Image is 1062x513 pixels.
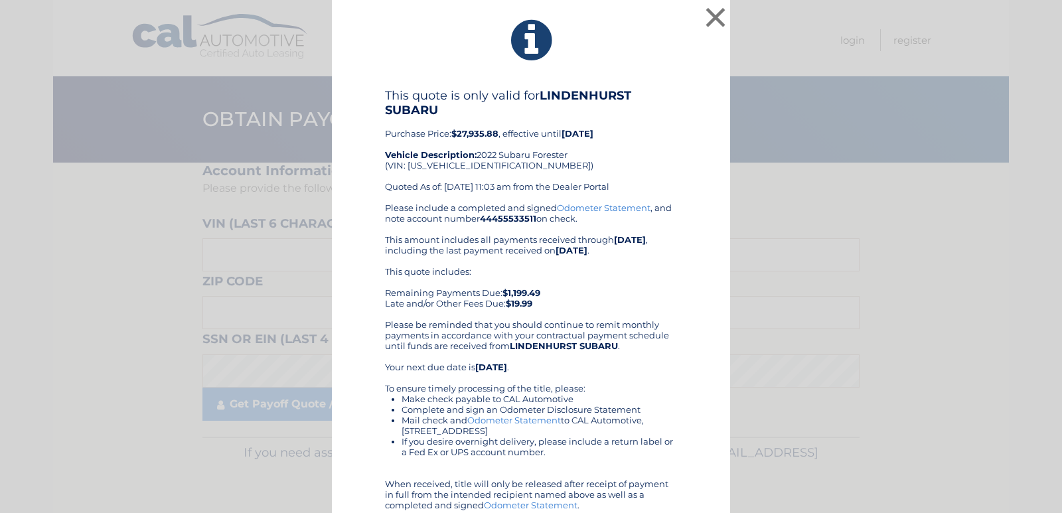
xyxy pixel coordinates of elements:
h4: This quote is only valid for [385,88,677,117]
b: [DATE] [475,362,507,372]
b: 44455533511 [480,213,536,224]
div: Purchase Price: , effective until 2022 Subaru Forester (VIN: [US_VEHICLE_IDENTIFICATION_NUMBER]) ... [385,88,677,202]
li: Complete and sign an Odometer Disclosure Statement [402,404,677,415]
li: If you desire overnight delivery, please include a return label or a Fed Ex or UPS account number. [402,436,677,457]
button: × [702,4,729,31]
a: Odometer Statement [484,500,577,510]
b: LINDENHURST SUBARU [385,88,631,117]
b: [DATE] [614,234,646,245]
b: LINDENHURST SUBARU [510,340,618,351]
li: Mail check and to CAL Automotive, [STREET_ADDRESS] [402,415,677,436]
li: Make check payable to CAL Automotive [402,394,677,404]
a: Odometer Statement [557,202,650,213]
b: [DATE] [556,245,587,256]
b: $19.99 [506,298,532,309]
b: [DATE] [562,128,593,139]
div: This quote includes: Remaining Payments Due: Late and/or Other Fees Due: [385,266,677,309]
strong: Vehicle Description: [385,149,477,160]
a: Odometer Statement [467,415,561,425]
b: $1,199.49 [502,287,540,298]
b: $27,935.88 [451,128,498,139]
